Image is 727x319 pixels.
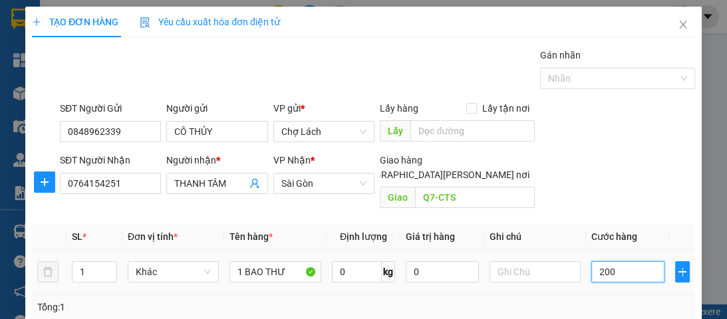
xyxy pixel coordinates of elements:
span: CC HẠNH PHÚC [127,62,233,108]
span: plus [32,17,41,27]
button: Close [664,7,702,44]
span: Giao [380,187,415,208]
span: Yêu cầu xuất hóa đơn điện tử [140,17,280,27]
button: plus [675,261,690,282]
span: Lấy [380,120,410,142]
span: [GEOGRAPHIC_DATA][PERSON_NAME] nơi [348,167,535,182]
button: plus [34,171,55,193]
span: Giao hàng [380,155,422,165]
input: Dọc đường [415,187,535,208]
span: Khác [136,262,211,282]
button: delete [37,261,59,282]
div: Sài Gòn [127,11,241,27]
input: Dọc đường [410,120,535,142]
input: Ghi Chú [490,261,581,282]
span: TẠO ĐƠN HÀNG [32,17,118,27]
th: Ghi chú [484,224,586,250]
label: Gán nhãn [540,50,581,60]
span: VP Nhận [273,155,311,165]
span: Đơn vị tính [128,231,178,242]
input: 0 [406,261,479,282]
span: SL [72,231,82,242]
div: SĐT Người Gửi [60,101,161,116]
div: Người nhận [166,153,267,167]
span: DĐ: [127,69,146,83]
span: Sài Gòn [281,173,366,193]
span: user-add [249,178,260,189]
span: close [678,19,688,30]
span: Tên hàng [229,231,273,242]
div: VP gửi [273,101,374,116]
span: Gửi: [11,13,32,27]
span: Cước hàng [591,231,637,242]
div: [PERSON_NAME] [127,27,241,43]
div: SĐT Người Nhận [60,153,161,167]
span: kg [382,261,395,282]
div: Chợ Lách [11,11,118,27]
span: Lấy hàng [380,103,418,114]
span: Chợ Lách [281,122,366,142]
span: Giá trị hàng [406,231,455,242]
div: Người gửi [166,101,267,116]
span: Nhận: [127,13,159,27]
span: Lấy tận nơi [477,101,535,116]
span: plus [35,177,55,187]
input: VD: Bàn, Ghế [229,261,321,282]
img: icon [140,17,150,28]
div: Tổng: 1 [37,300,282,314]
span: plus [676,266,689,277]
span: Định lượng [340,231,387,242]
div: 0982981679 [127,43,241,62]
